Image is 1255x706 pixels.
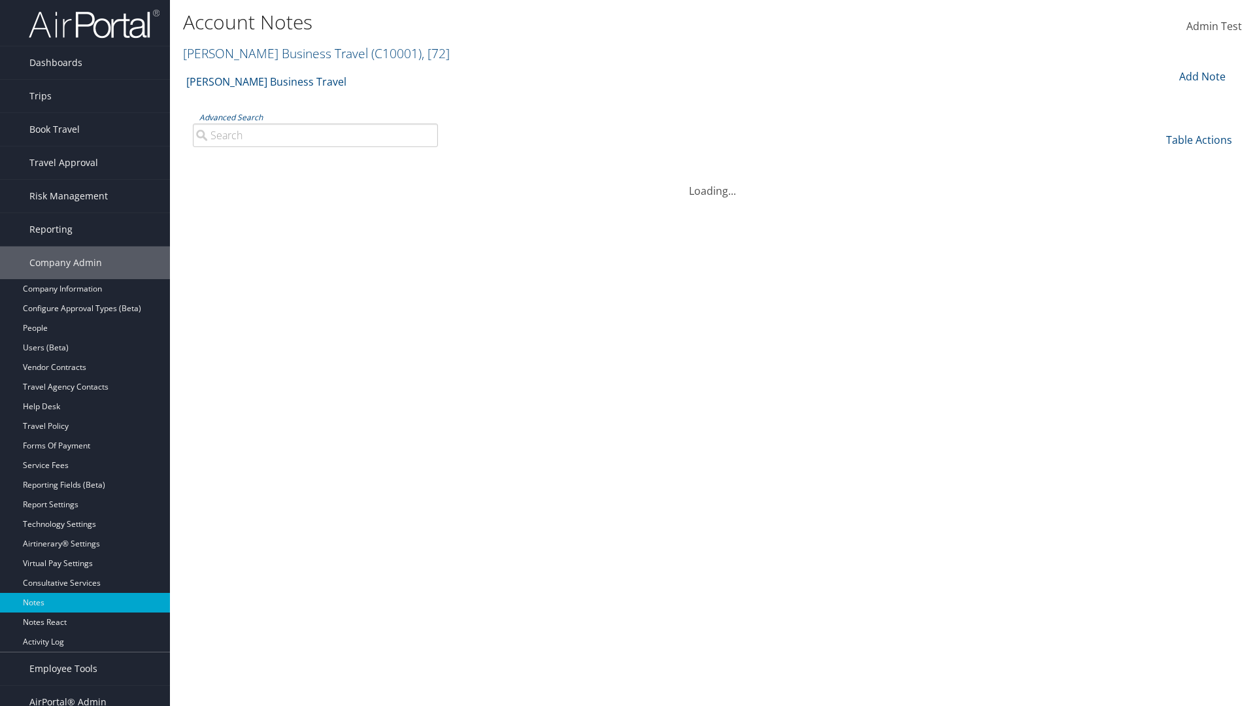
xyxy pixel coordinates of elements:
span: Dashboards [29,46,82,79]
span: Reporting [29,213,73,246]
span: Book Travel [29,113,80,146]
span: Company Admin [29,246,102,279]
span: Trips [29,80,52,112]
span: Travel Approval [29,146,98,179]
span: Risk Management [29,180,108,212]
a: [PERSON_NAME] Business Travel [186,69,346,95]
a: Table Actions [1166,133,1232,147]
h1: Account Notes [183,8,889,36]
span: , [ 72 ] [422,44,450,62]
div: Add Note [1170,69,1232,84]
span: ( C10001 ) [371,44,422,62]
input: Advanced Search [193,124,438,147]
a: Advanced Search [199,112,263,123]
img: airportal-logo.png [29,8,159,39]
span: Admin Test [1186,19,1242,33]
span: Employee Tools [29,652,97,685]
a: [PERSON_NAME] Business Travel [183,44,450,62]
a: Admin Test [1186,7,1242,47]
div: Loading... [183,167,1242,199]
